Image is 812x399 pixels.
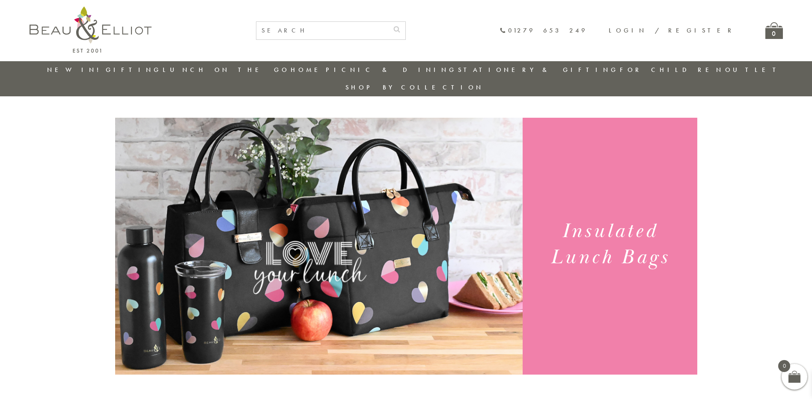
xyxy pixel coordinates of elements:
h1: Insulated Lunch Bags [533,218,687,271]
a: Login / Register [609,26,735,35]
a: Gifting [106,66,161,74]
a: Home [291,66,325,74]
img: Emily Heart Set [115,118,523,375]
a: 01279 653 249 [500,27,587,34]
img: logo [30,6,152,53]
a: For Children [620,66,724,74]
a: New in! [47,66,104,74]
a: Lunch On The Go [163,66,289,74]
a: Shop by collection [345,83,484,92]
a: Picnic & Dining [326,66,457,74]
a: Outlet [725,66,782,74]
span: 0 [778,360,790,372]
a: Stationery & Gifting [458,66,619,74]
input: SEARCH [256,22,388,39]
a: 0 [765,22,783,39]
